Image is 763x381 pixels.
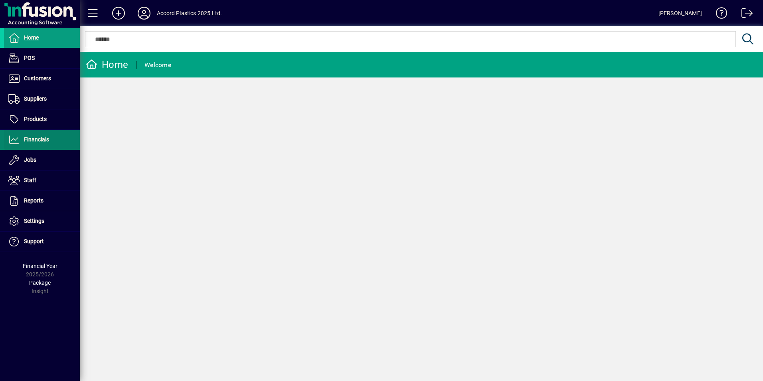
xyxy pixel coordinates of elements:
button: Profile [131,6,157,20]
span: Staff [24,177,36,183]
span: Settings [24,218,44,224]
a: POS [4,48,80,68]
span: Home [24,34,39,41]
a: Reports [4,191,80,211]
a: Financials [4,130,80,150]
button: Add [106,6,131,20]
span: Jobs [24,157,36,163]
span: Reports [24,197,43,204]
div: Welcome [144,59,171,71]
a: Support [4,232,80,252]
a: Products [4,109,80,129]
span: Suppliers [24,95,47,102]
span: POS [24,55,35,61]
div: [PERSON_NAME] [658,7,702,20]
span: Support [24,238,44,244]
a: Jobs [4,150,80,170]
span: Products [24,116,47,122]
div: Accord Plastics 2025 Ltd. [157,7,222,20]
span: Financials [24,136,49,143]
a: Customers [4,69,80,89]
a: Staff [4,171,80,190]
span: Customers [24,75,51,81]
a: Knowledge Base [710,2,727,28]
a: Settings [4,211,80,231]
span: Package [29,280,51,286]
a: Logout [735,2,753,28]
a: Suppliers [4,89,80,109]
span: Financial Year [23,263,57,269]
div: Home [86,58,128,71]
